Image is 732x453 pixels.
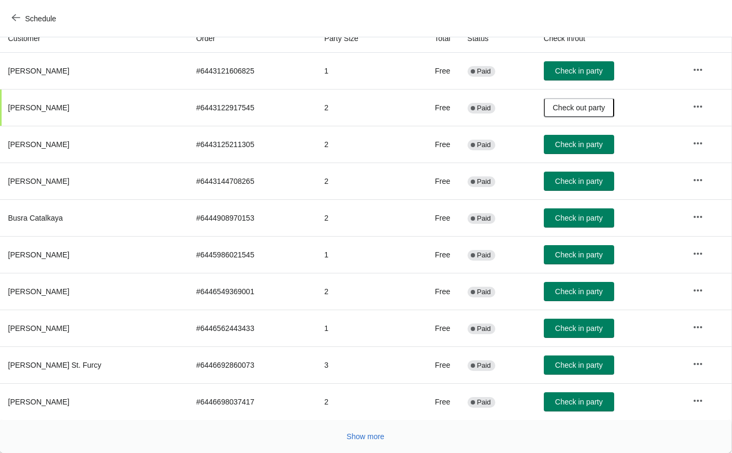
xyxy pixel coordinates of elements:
[477,288,491,296] span: Paid
[5,9,65,28] button: Schedule
[188,310,316,346] td: # 6446562443433
[8,214,63,222] span: Busra Catalkaya
[8,250,69,259] span: [PERSON_NAME]
[403,273,459,310] td: Free
[403,383,459,420] td: Free
[188,236,316,273] td: # 6445986021545
[544,135,614,154] button: Check in party
[477,67,491,76] span: Paid
[459,25,535,53] th: Status
[316,310,403,346] td: 1
[477,104,491,112] span: Paid
[188,126,316,163] td: # 6443125211305
[8,361,101,369] span: [PERSON_NAME] St. Furcy
[544,61,614,80] button: Check in party
[8,140,69,149] span: [PERSON_NAME]
[188,383,316,420] td: # 6446698037417
[8,67,69,75] span: [PERSON_NAME]
[553,103,605,112] span: Check out party
[403,199,459,236] td: Free
[555,250,602,259] span: Check in party
[555,398,602,406] span: Check in party
[25,14,56,23] span: Schedule
[555,140,602,149] span: Check in party
[535,25,685,53] th: Check in/out
[316,25,403,53] th: Party Size
[477,398,491,407] span: Paid
[188,163,316,199] td: # 6443144708265
[316,163,403,199] td: 2
[544,172,614,191] button: Check in party
[544,208,614,228] button: Check in party
[403,236,459,273] td: Free
[477,214,491,223] span: Paid
[188,199,316,236] td: # 6444908970153
[403,126,459,163] td: Free
[544,319,614,338] button: Check in party
[342,427,389,446] button: Show more
[347,432,384,441] span: Show more
[188,89,316,126] td: # 6443122917545
[8,177,69,185] span: [PERSON_NAME]
[403,89,459,126] td: Free
[555,361,602,369] span: Check in party
[316,89,403,126] td: 2
[8,398,69,406] span: [PERSON_NAME]
[477,141,491,149] span: Paid
[8,103,69,112] span: [PERSON_NAME]
[477,251,491,260] span: Paid
[316,126,403,163] td: 2
[555,324,602,333] span: Check in party
[544,98,614,117] button: Check out party
[403,25,459,53] th: Total
[477,177,491,186] span: Paid
[188,273,316,310] td: # 6446549369001
[316,383,403,420] td: 2
[544,355,614,375] button: Check in party
[477,325,491,333] span: Paid
[555,214,602,222] span: Check in party
[188,25,316,53] th: Order
[316,346,403,383] td: 3
[403,163,459,199] td: Free
[403,53,459,89] td: Free
[544,282,614,301] button: Check in party
[555,287,602,296] span: Check in party
[477,361,491,370] span: Paid
[316,199,403,236] td: 2
[555,67,602,75] span: Check in party
[188,346,316,383] td: # 6446692860073
[555,177,602,185] span: Check in party
[316,53,403,89] td: 1
[8,287,69,296] span: [PERSON_NAME]
[403,346,459,383] td: Free
[316,273,403,310] td: 2
[544,245,614,264] button: Check in party
[544,392,614,411] button: Check in party
[188,53,316,89] td: # 6443121606825
[316,236,403,273] td: 1
[8,324,69,333] span: [PERSON_NAME]
[403,310,459,346] td: Free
